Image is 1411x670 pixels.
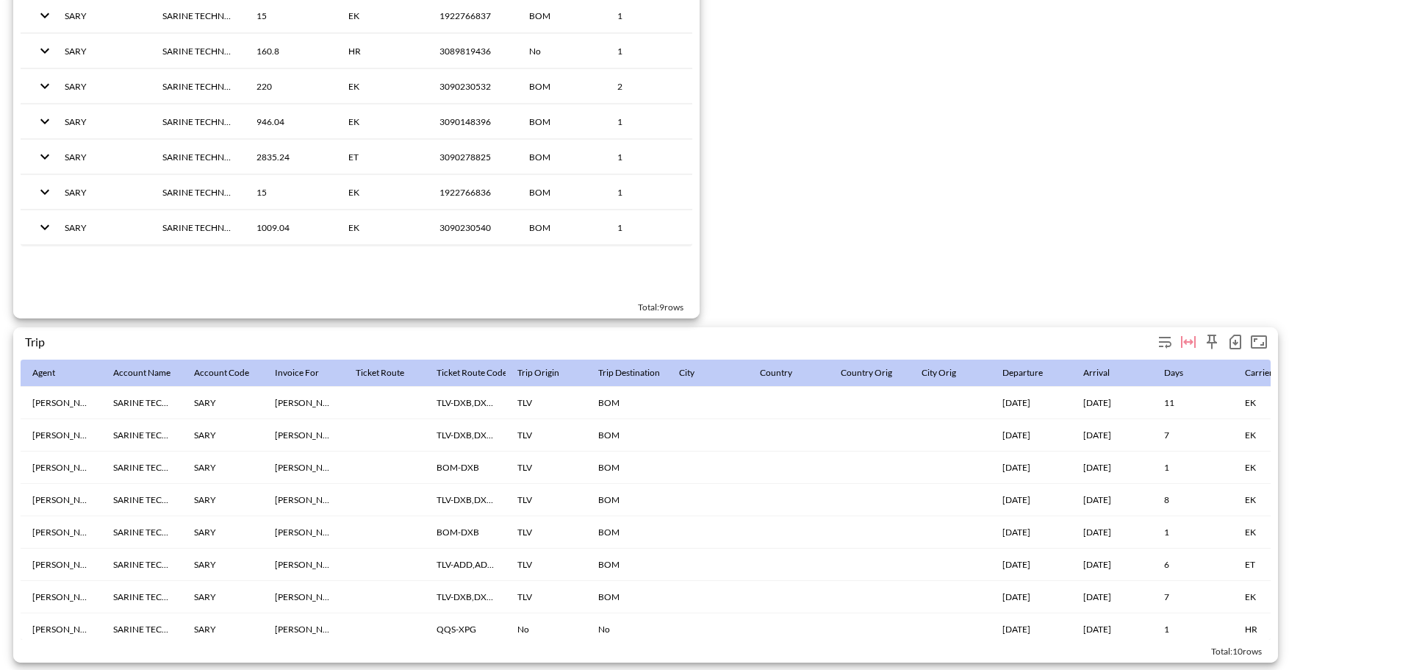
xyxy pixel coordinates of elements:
[151,34,245,68] th: SARINE TECHNOLOGIES LTD
[21,452,101,484] th: Tsuri Almagor
[1153,330,1177,354] div: Wrap text
[21,581,101,613] th: Tsuri Almagor
[1245,364,1292,382] span: Carrier
[21,484,101,516] th: Tsuri Almagor
[275,364,319,382] div: Invoice For
[182,613,263,646] th: SARY
[1083,364,1110,382] div: Arrival
[245,140,337,174] th: 2835.24
[263,484,344,516] th: Avraham Haramati
[194,364,249,382] div: Account Code
[428,34,517,68] th: 3089819436
[263,516,344,549] th: Adi Fried
[922,364,956,382] div: City Orig
[1233,387,1314,419] th: EK
[337,210,427,245] th: EK
[606,140,692,174] th: 1
[428,69,517,104] th: 3090230532
[1002,364,1043,382] div: Departure
[1071,516,1152,549] th: 12/09/2025
[356,364,404,382] div: Ticket Route
[506,613,586,646] th: No
[606,210,692,245] th: 1
[151,140,245,174] th: SARINE TECHNOLOGIES LTD
[32,3,57,28] button: expand row
[506,452,586,484] th: TLV
[1233,452,1314,484] th: EK
[53,140,150,174] th: SARY
[437,364,530,382] span: Ticket Route Codes
[991,419,1071,452] th: 06/09/2025
[517,69,605,104] th: BOM
[517,364,559,382] div: Trip Origin
[1164,364,1183,382] div: Days
[245,175,337,210] th: 15
[1002,364,1062,382] span: Departure
[263,452,344,484] th: Youvaldov Zohar
[606,69,692,104] th: 2
[1200,330,1224,354] div: Sticky left columns: 0
[1152,387,1233,419] th: 11
[101,452,182,484] th: SARINE TECHNOLOGIES LTD
[425,484,506,516] th: TLV-DXB,DXB-BOM,BOM-DXB,DXB-TLV
[337,104,427,139] th: EK
[1164,364,1202,382] span: Days
[517,140,605,174] th: BOM
[32,215,57,240] button: expand row
[1152,419,1233,452] th: 7
[53,104,150,139] th: SARY
[425,387,506,419] th: TLV-DXB,DXB-BOM,BOM-DXB,DXB-TLV
[679,364,714,382] span: City
[1233,581,1314,613] th: EK
[182,484,263,516] th: SARY
[506,419,586,452] th: TLV
[263,419,344,452] th: Youvaldov Zohar
[586,419,667,452] th: BOM
[113,364,190,382] span: Account Name
[1071,613,1152,646] th: 01/07/2025
[606,175,692,210] th: 1
[275,364,338,382] span: Invoice For
[1177,330,1200,354] div: Toggle table layout between fixed and auto (default: auto)
[337,140,427,174] th: ET
[53,175,150,210] th: SARY
[182,452,263,484] th: SARY
[21,516,101,549] th: Tsuri Almagor
[1247,330,1271,354] button: Fullscreen
[517,175,605,210] th: BOM
[151,175,245,210] th: SARINE TECHNOLOGIES LTD
[606,104,692,139] th: 1
[151,69,245,104] th: SARINE TECHNOLOGIES LTD
[1152,452,1233,484] th: 1
[425,549,506,581] th: TLV-ADD,ADD-BOM,BOM-ADD,ADD-TLV
[194,364,268,382] span: Account Code
[517,34,605,68] th: No
[182,549,263,581] th: SARY
[991,613,1071,646] th: 01/07/2025
[32,38,57,63] button: expand row
[356,364,423,382] span: Ticket Route
[428,210,517,245] th: 3090230540
[425,516,506,549] th: BOM-DXB
[506,581,586,613] th: TLV
[506,484,586,516] th: TLV
[1083,364,1129,382] span: Arrival
[1152,613,1233,646] th: 1
[1211,646,1262,657] span: Total: 10 rows
[922,364,975,382] span: City Orig
[245,69,337,104] th: 220
[337,175,427,210] th: EK
[428,175,517,210] th: 1922766836
[425,613,506,646] th: QQS-XPG
[506,387,586,419] th: TLV
[21,549,101,581] th: Tsuri Almagor
[841,364,892,382] div: Country Orig
[991,516,1071,549] th: 12/09/2025
[53,210,150,245] th: SARY
[32,364,55,382] div: Agent
[586,452,667,484] th: BOM
[101,613,182,646] th: SARINE TECHNOLOGIES LTD
[991,452,1071,484] th: 12/09/2025
[263,387,344,419] th: Itamarzeev Kofman
[1233,516,1314,549] th: EK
